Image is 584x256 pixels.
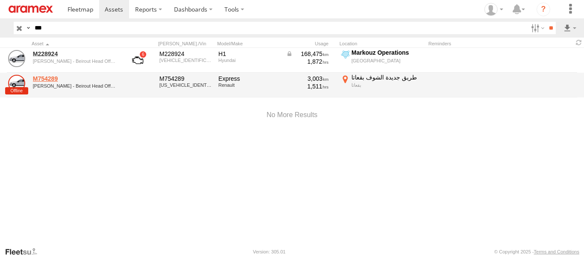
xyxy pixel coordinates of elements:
div: Model/Make [217,41,281,47]
label: Click to View Current Location [339,74,425,97]
div: [PERSON_NAME]./Vin [158,41,214,47]
span: Refresh [574,38,584,47]
div: M228924 [159,50,212,58]
div: H1 [218,50,280,58]
div: طريق جديدة الشوف بقعاتا [351,74,424,81]
div: VF1RJK008SG123148 [159,82,212,88]
div: Data from Vehicle CANbus [286,50,329,58]
div: KMFWBX7RAJU901923 [159,58,212,63]
div: Usage [285,41,336,47]
a: View Asset Details [8,50,25,67]
div: undefined [33,83,116,88]
label: Search Query [25,22,32,34]
div: Renault [218,82,280,88]
img: aramex-logo.svg [9,6,53,13]
div: Version: 305.01 [253,249,286,254]
div: Hyundai [218,58,280,63]
div: Reminders [428,41,504,47]
div: [GEOGRAPHIC_DATA] [351,58,424,64]
div: Mazen Siblini [481,3,506,16]
a: View Asset Details [8,75,25,92]
label: Search Filter Options [528,22,546,34]
a: M754289 [33,75,116,82]
div: Click to Sort [32,41,117,47]
label: Export results as... [563,22,577,34]
a: M228924 [33,50,116,58]
div: بقعاتا [351,82,424,88]
div: 1,511 [286,82,329,90]
div: Express [218,75,280,82]
div: undefined [33,59,116,64]
label: Click to View Current Location [339,49,425,72]
div: Location [339,41,425,47]
div: Markouz Operations [351,49,424,56]
a: View Asset with Fault/s [122,50,153,71]
a: Visit our Website [5,247,44,256]
div: 3,003 [286,75,329,82]
div: 1,872 [286,58,329,65]
a: Terms and Conditions [534,249,579,254]
i: ? [537,3,550,16]
div: © Copyright 2025 - [494,249,579,254]
div: M754289 [159,75,212,82]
